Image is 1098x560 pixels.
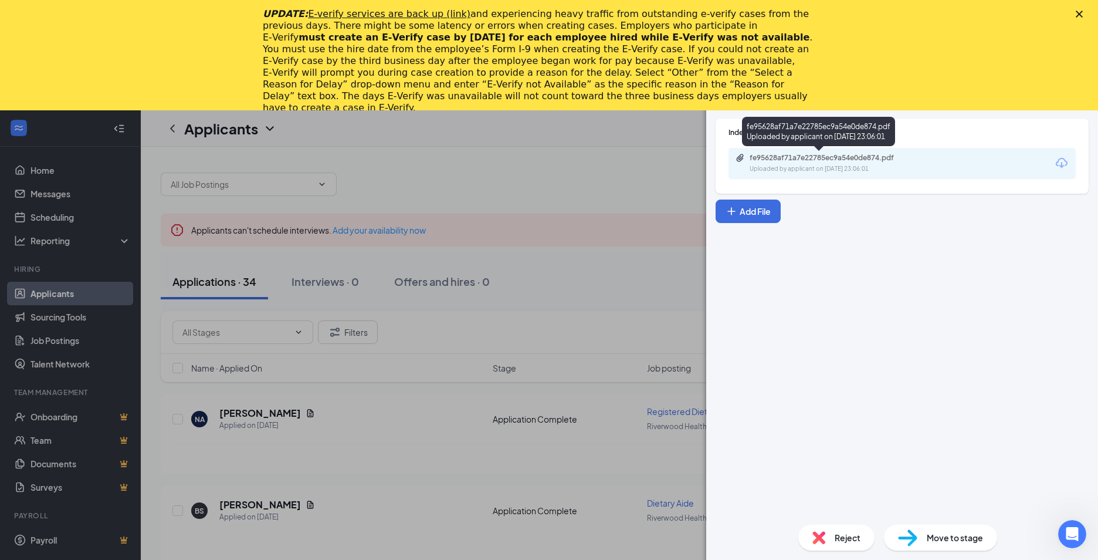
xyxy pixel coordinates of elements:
div: and experiencing heavy traffic from outstanding e-verify cases from the previous days. There migh... [263,8,816,114]
button: Add FilePlus [716,200,781,223]
a: E-verify services are back up (link) [308,8,470,19]
svg: Plus [726,205,737,217]
div: Close [1076,11,1087,18]
svg: Download [1055,156,1069,170]
div: Uploaded by applicant on [DATE] 23:06:01 [750,164,926,174]
span: Move to stage [927,531,983,544]
i: UPDATE: [263,8,470,19]
svg: Paperclip [736,153,745,163]
span: Reject [835,531,860,544]
div: fe95628af71a7e22785ec9a54e0de874.pdf [750,153,914,163]
b: must create an E‑Verify case by [DATE] for each employee hired while E‑Verify was not available [299,32,809,43]
div: Indeed Resume [728,127,1076,137]
a: Paperclipfe95628af71a7e22785ec9a54e0de874.pdfUploaded by applicant on [DATE] 23:06:01 [736,153,926,174]
div: fe95628af71a7e22785ec9a54e0de874.pdf Uploaded by applicant on [DATE] 23:06:01 [742,117,895,146]
iframe: Intercom live chat [1058,520,1086,548]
